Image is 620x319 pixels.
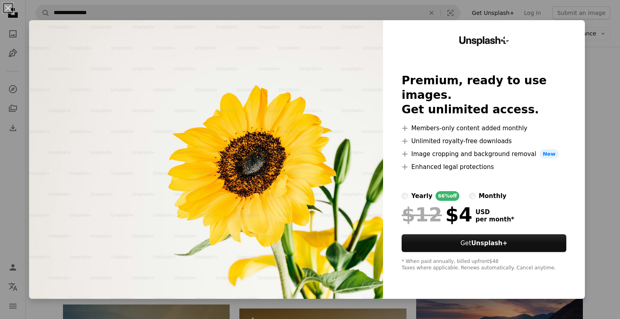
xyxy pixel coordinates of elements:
span: New [540,149,559,159]
input: yearly66%off [402,193,408,199]
div: yearly [411,191,432,201]
div: * When paid annually, billed upfront $48 Taxes where applicable. Renews automatically. Cancel any... [402,259,566,271]
button: GetUnsplash+ [402,234,566,252]
div: 66% off [436,191,459,201]
h2: Premium, ready to use images. Get unlimited access. [402,73,566,117]
li: Members-only content added monthly [402,123,566,133]
span: per month * [475,216,514,223]
li: Unlimited royalty-free downloads [402,136,566,146]
span: $12 [402,204,442,225]
li: Enhanced legal protections [402,162,566,172]
div: monthly [479,191,507,201]
strong: Unsplash+ [471,240,507,247]
li: Image cropping and background removal [402,149,566,159]
input: monthly [469,193,475,199]
div: $4 [402,204,472,225]
span: USD [475,208,514,216]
